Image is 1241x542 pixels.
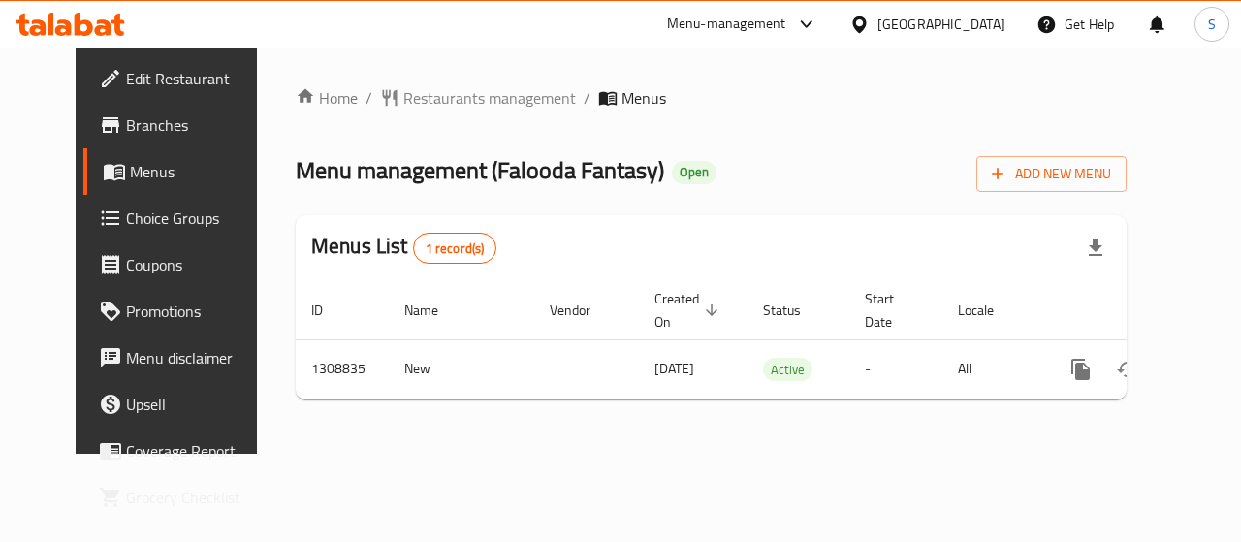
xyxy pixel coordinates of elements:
[311,232,496,264] h2: Menus List
[763,358,812,381] div: Active
[672,161,716,184] div: Open
[130,160,268,183] span: Menus
[126,300,268,323] span: Promotions
[414,239,496,258] span: 1 record(s)
[296,86,1127,110] nav: breadcrumb
[877,14,1005,35] div: [GEOGRAPHIC_DATA]
[992,162,1111,186] span: Add New Menu
[621,86,666,110] span: Menus
[83,102,283,148] a: Branches
[1104,346,1151,393] button: Change Status
[654,356,694,381] span: [DATE]
[296,148,664,192] span: Menu management ( Falooda Fantasy )
[958,299,1019,322] span: Locale
[126,113,268,137] span: Branches
[83,288,283,335] a: Promotions
[654,287,724,334] span: Created On
[1058,346,1104,393] button: more
[672,164,716,180] span: Open
[83,381,283,428] a: Upsell
[126,393,268,416] span: Upsell
[865,287,919,334] span: Start Date
[83,474,283,521] a: Grocery Checklist
[550,299,616,322] span: Vendor
[763,359,812,381] span: Active
[1072,225,1119,271] div: Export file
[763,299,826,322] span: Status
[389,339,534,399] td: New
[126,207,268,230] span: Choice Groups
[83,241,283,288] a: Coupons
[976,156,1127,192] button: Add New Menu
[83,55,283,102] a: Edit Restaurant
[366,86,372,110] li: /
[83,148,283,195] a: Menus
[296,339,389,399] td: 1308835
[849,339,942,399] td: -
[942,339,1042,399] td: All
[311,299,348,322] span: ID
[83,428,283,474] a: Coverage Report
[403,86,576,110] span: Restaurants management
[404,299,463,322] span: Name
[380,86,576,110] a: Restaurants management
[584,86,590,110] li: /
[1208,14,1216,35] span: S
[296,86,358,110] a: Home
[83,335,283,381] a: Menu disclaimer
[126,346,268,369] span: Menu disclaimer
[126,67,268,90] span: Edit Restaurant
[126,439,268,462] span: Coverage Report
[413,233,497,264] div: Total records count
[126,486,268,509] span: Grocery Checklist
[83,195,283,241] a: Choice Groups
[667,13,786,36] div: Menu-management
[126,253,268,276] span: Coupons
